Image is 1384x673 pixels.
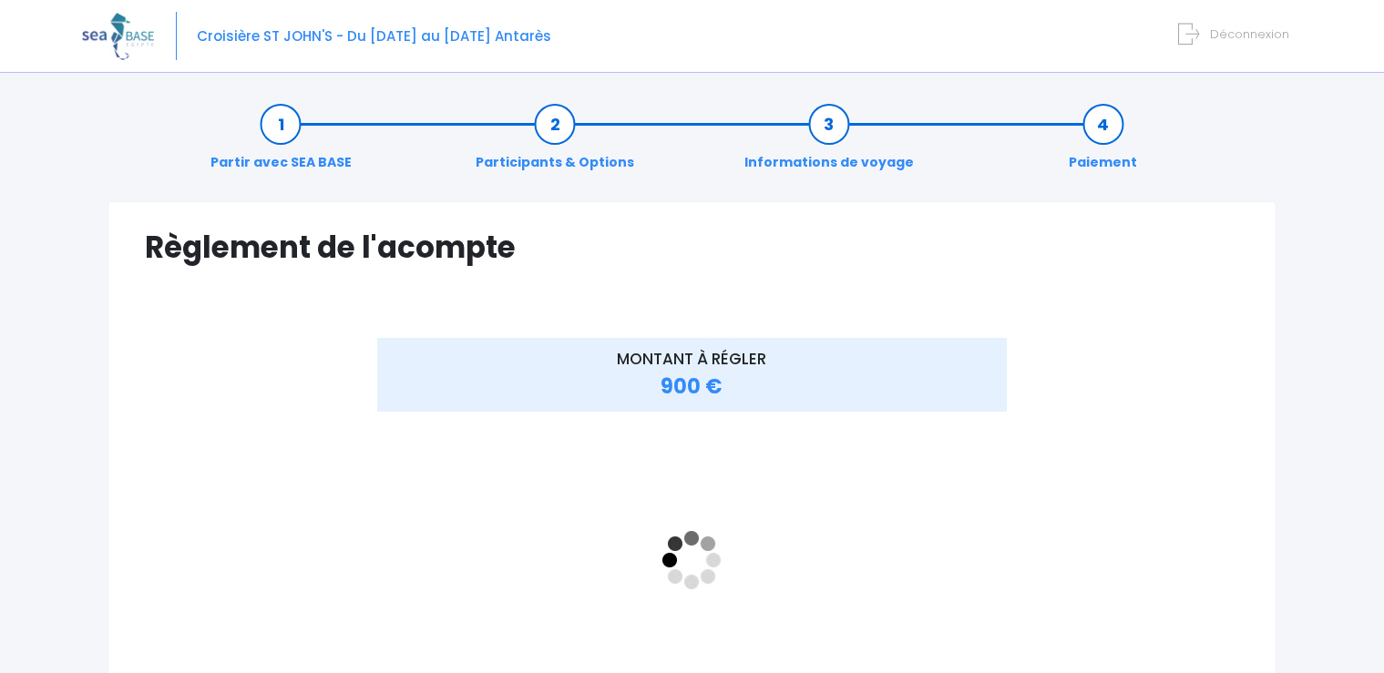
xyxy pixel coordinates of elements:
[197,26,551,46] span: Croisière ST JOHN'S - Du [DATE] au [DATE] Antarès
[617,348,766,370] span: MONTANT À RÉGLER
[1060,115,1146,172] a: Paiement
[661,372,723,401] span: 900 €
[735,115,923,172] a: Informations de voyage
[466,115,643,172] a: Participants & Options
[201,115,361,172] a: Partir avec SEA BASE
[1210,25,1289,43] span: Déconnexion
[145,229,1239,265] h1: Règlement de l'acompte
